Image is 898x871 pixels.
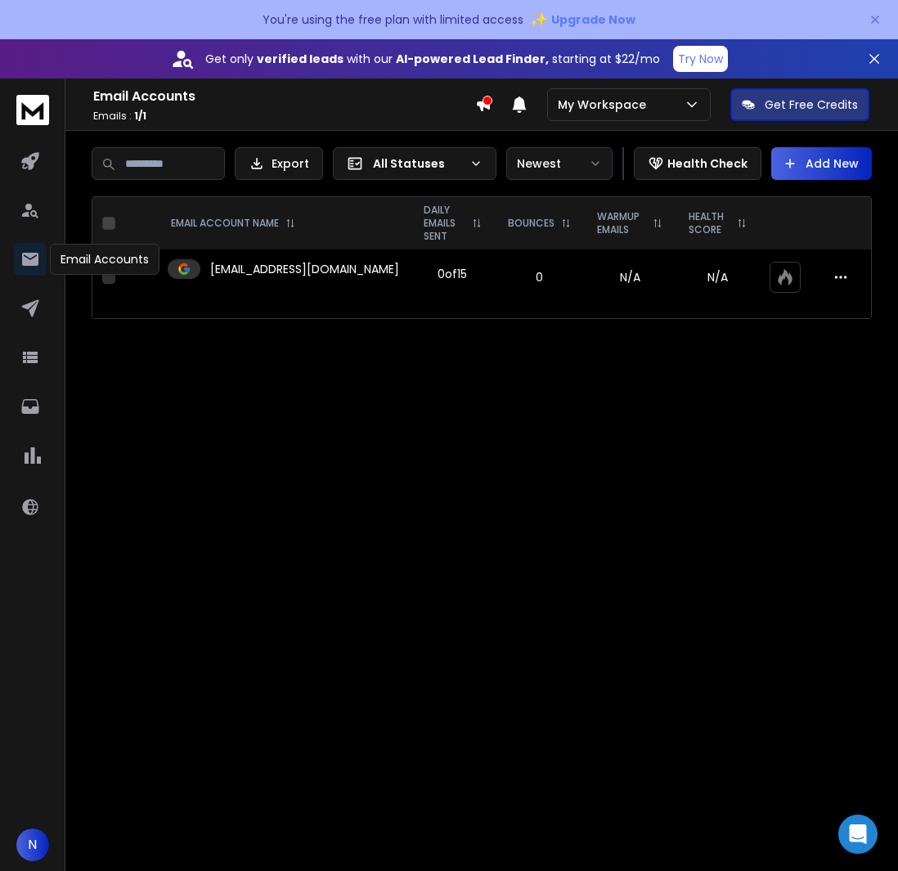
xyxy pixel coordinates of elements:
[530,8,548,31] span: ✨
[424,204,466,243] p: DAILY EMAILS SENT
[685,269,750,285] p: N/A
[730,88,869,121] button: Get Free Credits
[93,110,475,123] p: Emails :
[50,244,159,275] div: Email Accounts
[93,87,475,106] h1: Email Accounts
[551,11,635,28] span: Upgrade Now
[506,147,613,180] button: Newest
[558,97,653,113] p: My Workspace
[16,95,49,125] img: logo
[678,51,723,67] p: Try Now
[673,46,728,72] button: Try Now
[689,210,730,236] p: HEALTH SCORE
[257,51,343,67] strong: verified leads
[667,155,748,172] p: Health Check
[771,147,872,180] button: Add New
[396,51,549,67] strong: AI-powered Lead Finder,
[134,109,146,123] span: 1 / 1
[838,815,878,854] div: Open Intercom Messenger
[16,828,49,861] button: N
[210,261,399,277] p: [EMAIL_ADDRESS][DOMAIN_NAME]
[634,147,761,180] button: Health Check
[205,51,660,67] p: Get only with our starting at $22/mo
[438,266,467,282] div: 0 of 15
[597,210,646,236] p: WARMUP EMAILS
[508,217,555,230] p: BOUNCES
[235,147,323,180] button: Export
[765,97,858,113] p: Get Free Credits
[505,269,574,285] p: 0
[263,11,523,28] p: You're using the free plan with limited access
[373,155,463,172] p: All Statuses
[530,3,635,36] button: ✨Upgrade Now
[584,249,676,305] td: N/A
[171,217,295,230] div: EMAIL ACCOUNT NAME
